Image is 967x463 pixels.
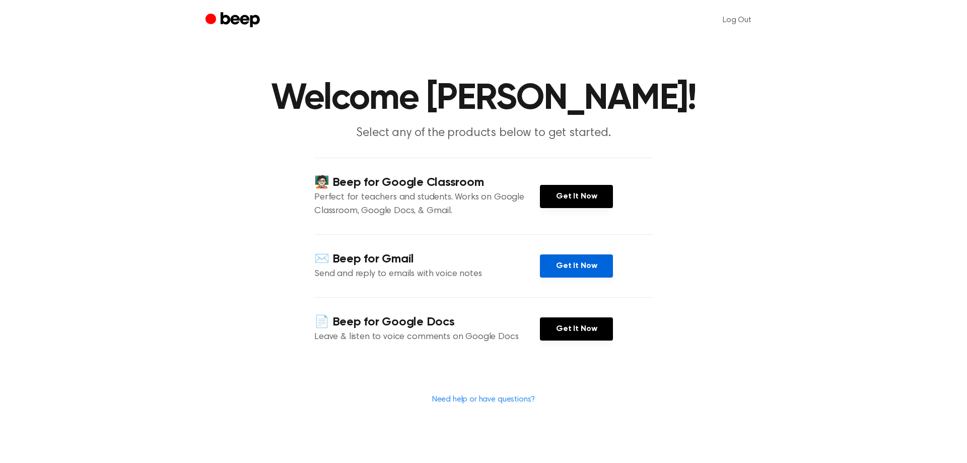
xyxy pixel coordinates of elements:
h4: 📄 Beep for Google Docs [314,314,540,330]
p: Perfect for teachers and students. Works on Google Classroom, Google Docs, & Gmail. [314,191,540,218]
a: Get It Now [540,254,613,278]
a: Beep [205,11,262,30]
a: Log Out [713,8,762,32]
a: Need help or have questions? [432,395,535,404]
h4: 🧑🏻‍🏫 Beep for Google Classroom [314,174,540,191]
p: Leave & listen to voice comments on Google Docs [314,330,540,344]
p: Select any of the products below to get started. [290,125,677,142]
h1: Welcome [PERSON_NAME]! [226,81,741,117]
a: Get It Now [540,317,613,341]
p: Send and reply to emails with voice notes [314,268,540,281]
a: Get It Now [540,185,613,208]
h4: ✉️ Beep for Gmail [314,251,540,268]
